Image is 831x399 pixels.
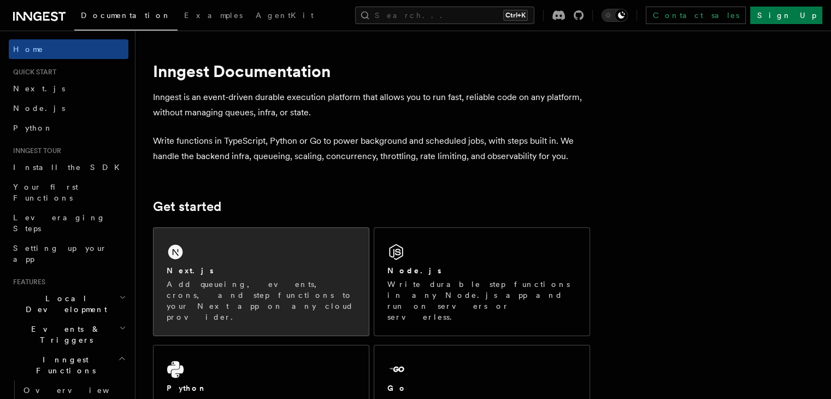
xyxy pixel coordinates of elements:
[9,118,128,138] a: Python
[9,157,128,177] a: Install the SDK
[387,383,407,394] h2: Go
[167,279,356,322] p: Add queueing, events, crons, and step functions to your Next app on any cloud provider.
[9,208,128,238] a: Leveraging Steps
[387,265,441,276] h2: Node.js
[9,354,118,376] span: Inngest Functions
[153,133,590,164] p: Write functions in TypeScript, Python or Go to power background and scheduled jobs, with steps bu...
[13,183,78,202] span: Your first Functions
[74,3,178,31] a: Documentation
[13,84,65,93] span: Next.js
[9,324,119,345] span: Events & Triggers
[13,213,105,233] span: Leveraging Steps
[178,3,249,30] a: Examples
[9,98,128,118] a: Node.js
[9,278,45,286] span: Features
[13,244,107,263] span: Setting up your app
[13,124,53,132] span: Python
[167,265,214,276] h2: Next.js
[256,11,314,20] span: AgentKit
[646,7,746,24] a: Contact sales
[387,279,576,322] p: Write durable step functions in any Node.js app and run on servers or serverless.
[153,90,590,120] p: Inngest is an event-driven durable execution platform that allows you to run fast, reliable code ...
[750,7,822,24] a: Sign Up
[153,61,590,81] h1: Inngest Documentation
[184,11,243,20] span: Examples
[167,383,207,394] h2: Python
[13,104,65,113] span: Node.js
[9,68,56,77] span: Quick start
[81,11,171,20] span: Documentation
[9,79,128,98] a: Next.js
[503,10,528,21] kbd: Ctrl+K
[602,9,628,22] button: Toggle dark mode
[9,350,128,380] button: Inngest Functions
[23,386,136,395] span: Overview
[153,199,221,214] a: Get started
[13,163,126,172] span: Install the SDK
[9,319,128,350] button: Events & Triggers
[9,289,128,319] button: Local Development
[9,177,128,208] a: Your first Functions
[249,3,320,30] a: AgentKit
[153,227,369,336] a: Next.jsAdd queueing, events, crons, and step functions to your Next app on any cloud provider.
[355,7,534,24] button: Search...Ctrl+K
[9,146,61,155] span: Inngest tour
[9,293,119,315] span: Local Development
[9,238,128,269] a: Setting up your app
[374,227,590,336] a: Node.jsWrite durable step functions in any Node.js app and run on servers or serverless.
[9,39,128,59] a: Home
[13,44,44,55] span: Home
